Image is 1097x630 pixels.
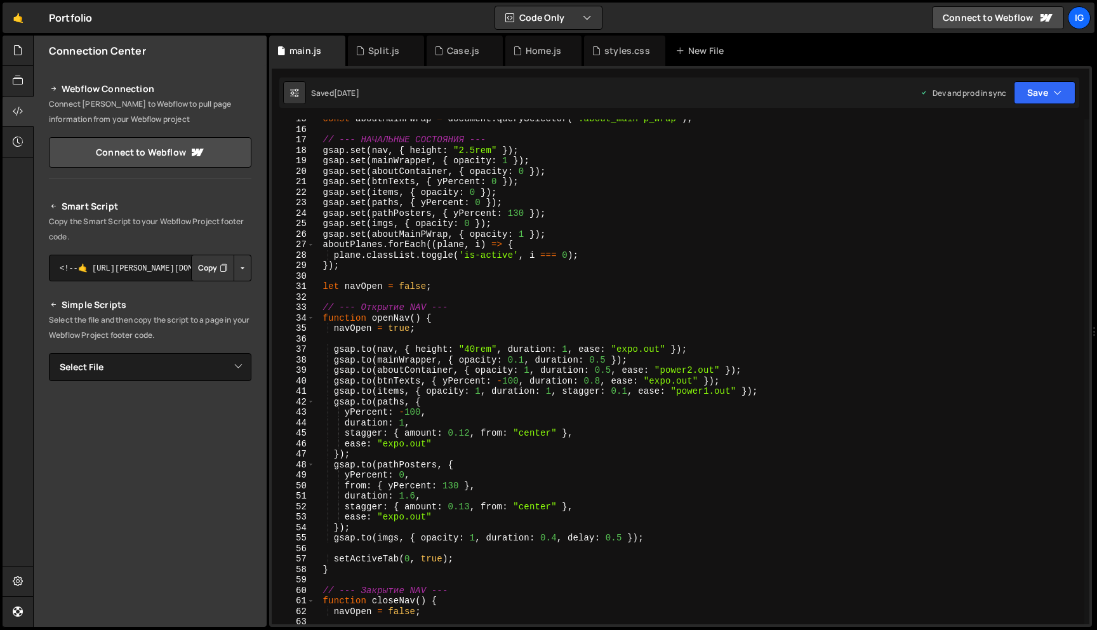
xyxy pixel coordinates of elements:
[49,10,92,25] div: Portfolio
[191,255,251,281] div: Button group with nested dropdown
[604,44,650,57] div: styles.css
[272,344,315,355] div: 37
[49,137,251,168] a: Connect to Webflow
[49,402,253,516] iframe: YouTube video player
[311,88,359,98] div: Saved
[272,460,315,471] div: 48
[526,44,561,57] div: Home.js
[932,6,1064,29] a: Connect to Webflow
[272,481,315,492] div: 50
[272,281,315,292] div: 31
[272,596,315,607] div: 61
[272,397,315,408] div: 42
[272,523,315,533] div: 54
[191,255,234,281] button: Copy
[272,260,315,271] div: 29
[272,334,315,345] div: 36
[272,386,315,397] div: 41
[272,323,315,334] div: 35
[272,166,315,177] div: 20
[272,470,315,481] div: 49
[272,512,315,523] div: 53
[272,544,315,554] div: 56
[272,565,315,575] div: 58
[272,229,315,240] div: 26
[272,407,315,418] div: 43
[272,365,315,376] div: 39
[272,449,315,460] div: 47
[272,554,315,565] div: 57
[368,44,399,57] div: Split.js
[272,491,315,502] div: 51
[272,114,315,124] div: 15
[272,376,315,387] div: 40
[272,239,315,250] div: 27
[447,44,479,57] div: Case.js
[272,617,315,627] div: 63
[49,199,251,214] h2: Smart Script
[272,124,315,135] div: 16
[272,586,315,596] div: 60
[272,439,315,450] div: 46
[675,44,729,57] div: New File
[272,355,315,366] div: 38
[272,428,315,439] div: 45
[272,302,315,313] div: 33
[49,297,251,312] h2: Simple Scripts
[495,6,602,29] button: Code Only
[49,214,251,245] p: Copy the Smart Script to your Webflow Project footer code.
[272,145,315,156] div: 18
[3,3,34,33] a: 🤙
[272,135,315,145] div: 17
[272,156,315,166] div: 19
[49,312,251,343] p: Select the file and then copy the script to a page in your Webflow Project footer code.
[272,250,315,261] div: 28
[272,533,315,544] div: 55
[272,607,315,617] div: 62
[272,292,315,303] div: 32
[49,81,251,97] h2: Webflow Connection
[1068,6,1091,29] a: Ig
[272,313,315,324] div: 34
[49,255,251,281] textarea: <!--🤙 [URL][PERSON_NAME][DOMAIN_NAME]> <script>document.addEventListener("DOMContentLoaded", func...
[272,575,315,586] div: 59
[49,97,251,127] p: Connect [PERSON_NAME] to Webflow to pull page information from your Webflow project
[272,502,315,513] div: 52
[272,271,315,282] div: 30
[272,418,315,429] div: 44
[49,44,146,58] h2: Connection Center
[1014,81,1075,104] button: Save
[289,44,321,57] div: main.js
[272,187,315,198] div: 22
[920,88,1006,98] div: Dev and prod in sync
[334,88,359,98] div: [DATE]
[272,208,315,219] div: 24
[272,218,315,229] div: 25
[272,198,315,208] div: 23
[272,177,315,187] div: 21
